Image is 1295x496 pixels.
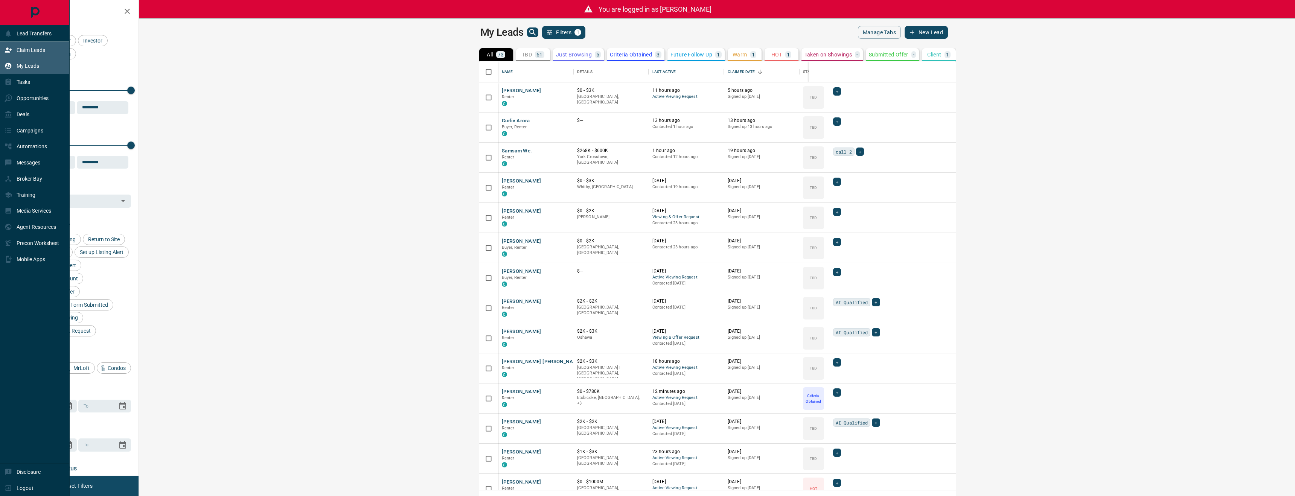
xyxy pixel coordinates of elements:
[502,87,541,94] button: [PERSON_NAME]
[728,365,795,371] p: Signed up [DATE]
[652,455,720,461] span: Active Viewing Request
[810,125,817,130] p: TBD
[81,38,105,44] span: Investor
[75,246,129,258] div: Set up Listing Alert
[833,87,841,96] div: +
[724,61,799,82] div: Claimed Date
[728,238,795,244] p: [DATE]
[502,418,541,426] button: [PERSON_NAME]
[728,328,795,335] p: [DATE]
[502,178,541,185] button: [PERSON_NAME]
[810,185,817,190] p: TBD
[810,456,817,461] p: TBD
[652,328,720,335] p: [DATE]
[810,305,817,311] p: TBD
[728,244,795,250] p: Signed up [DATE]
[728,298,795,304] p: [DATE]
[755,67,765,77] button: Sort
[502,191,507,196] div: condos.ca
[728,61,755,82] div: Claimed Date
[728,208,795,214] p: [DATE]
[787,52,790,57] p: 1
[577,208,645,214] p: $0 - $2K
[652,274,720,281] span: Active Viewing Request
[858,26,901,39] button: Manage Tabs
[502,456,515,461] span: Renter
[577,238,645,244] p: $0 - $2K
[728,395,795,401] p: Signed up [DATE]
[527,27,538,37] button: search button
[836,389,838,396] span: +
[502,312,507,317] div: condos.ca
[836,238,838,246] span: +
[856,148,864,156] div: +
[728,358,795,365] p: [DATE]
[836,118,838,125] span: +
[502,402,507,407] div: condos.ca
[536,52,543,57] p: 61
[115,399,130,414] button: Choose date
[652,304,720,310] p: Contacted [DATE]
[717,52,720,57] p: 1
[577,388,645,395] p: $0 - $780K
[577,117,645,124] p: $---
[577,358,645,365] p: $2K - $3K
[502,462,507,467] div: condos.ca
[652,425,720,431] span: Active Viewing Request
[577,61,593,82] div: Details
[62,362,95,374] div: MrLoft
[502,61,513,82] div: Name
[652,214,720,221] span: Viewing & Offer Request
[502,479,541,486] button: [PERSON_NAME]
[913,52,914,57] p: -
[502,486,515,491] span: Renter
[577,244,645,256] p: [GEOGRAPHIC_DATA], [GEOGRAPHIC_DATA]
[502,298,541,305] button: [PERSON_NAME]
[652,94,720,100] span: Active Viewing Request
[652,238,720,244] p: [DATE]
[810,275,817,281] p: TBD
[577,178,645,184] p: $0 - $3K
[728,124,795,130] p: Signed up 13 hours ago
[872,418,880,427] div: +
[652,431,720,437] p: Contacted [DATE]
[502,335,515,340] span: Renter
[652,479,720,485] p: [DATE]
[833,358,841,367] div: +
[833,208,841,216] div: +
[502,131,507,136] div: condos.ca
[78,35,108,46] div: Investor
[649,61,724,82] div: Last Active
[577,425,645,437] p: [GEOGRAPHIC_DATA], [GEOGRAPHIC_DATA]
[833,268,841,276] div: +
[502,328,541,335] button: [PERSON_NAME]
[657,52,660,57] p: 3
[577,449,645,455] p: $1K - $3K
[833,479,841,487] div: +
[502,268,541,275] button: [PERSON_NAME]
[577,154,645,166] p: York Crosstown, [GEOGRAPHIC_DATA]
[502,161,507,166] div: condos.ca
[577,148,645,154] p: $268K - $600K
[728,418,795,425] p: [DATE]
[728,268,795,274] p: [DATE]
[577,184,645,190] p: Whitby, [GEOGRAPHIC_DATA]
[57,479,98,492] button: Reset Filters
[542,26,585,39] button: Filters1
[771,52,782,57] p: HOT
[833,117,841,126] div: +
[728,388,795,395] p: [DATE]
[577,214,645,220] p: [PERSON_NAME]
[502,396,515,400] span: Renter
[596,52,599,57] p: 5
[502,275,527,280] span: Buyer, Renter
[728,304,795,310] p: Signed up [DATE]
[577,268,645,274] p: $---
[670,52,712,57] p: Future Follow Up
[875,419,877,426] span: +
[577,479,645,485] p: $0 - $1000M
[728,94,795,100] p: Signed up [DATE]
[728,87,795,94] p: 5 hours ago
[728,184,795,190] p: Signed up [DATE]
[836,268,838,276] span: +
